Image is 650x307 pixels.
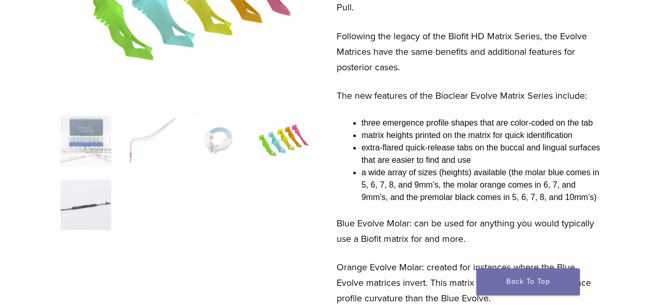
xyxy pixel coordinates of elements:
p: Following the legacy of the Biofit HD Matrix Series, the Evolve Matrices have the same benefits a... [337,28,601,75]
a: Back To Top [476,268,580,295]
img: Evolve All-in-One Kit - Image 2 [127,116,177,166]
li: matrix heights printed on the matrix for quick identification [361,129,601,142]
img: Evolve All-in-One Kit - Image 3 [192,116,243,166]
p: Orange Evolve Molar: created for instances where the Blue Evolve matrices invert. This matrix fea... [337,259,601,306]
li: three emergence profile shapes that are color-coded on the tab [361,117,601,129]
li: extra-flared quick-release tabs on the buccal and lingual surfaces that are easier to find and use [361,142,601,166]
img: Evolve All-in-One Kit - Image 5 [61,179,111,230]
p: Blue Evolve Molar: can be used for anything you would typically use a Biofit matrix for and more. [337,216,601,247]
li: a wide array of sizes (heights) available (the molar blue comes in 5, 6, 7, 8, and 9mm’s, the mol... [361,166,601,204]
img: Evolve All-in-One Kit - Image 4 [259,116,309,166]
img: IMG_0457-scaled-e1745362001290-300x300.jpg [61,116,111,166]
p: The new features of the Bioclear Evolve Matrix Series include: [337,88,601,103]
